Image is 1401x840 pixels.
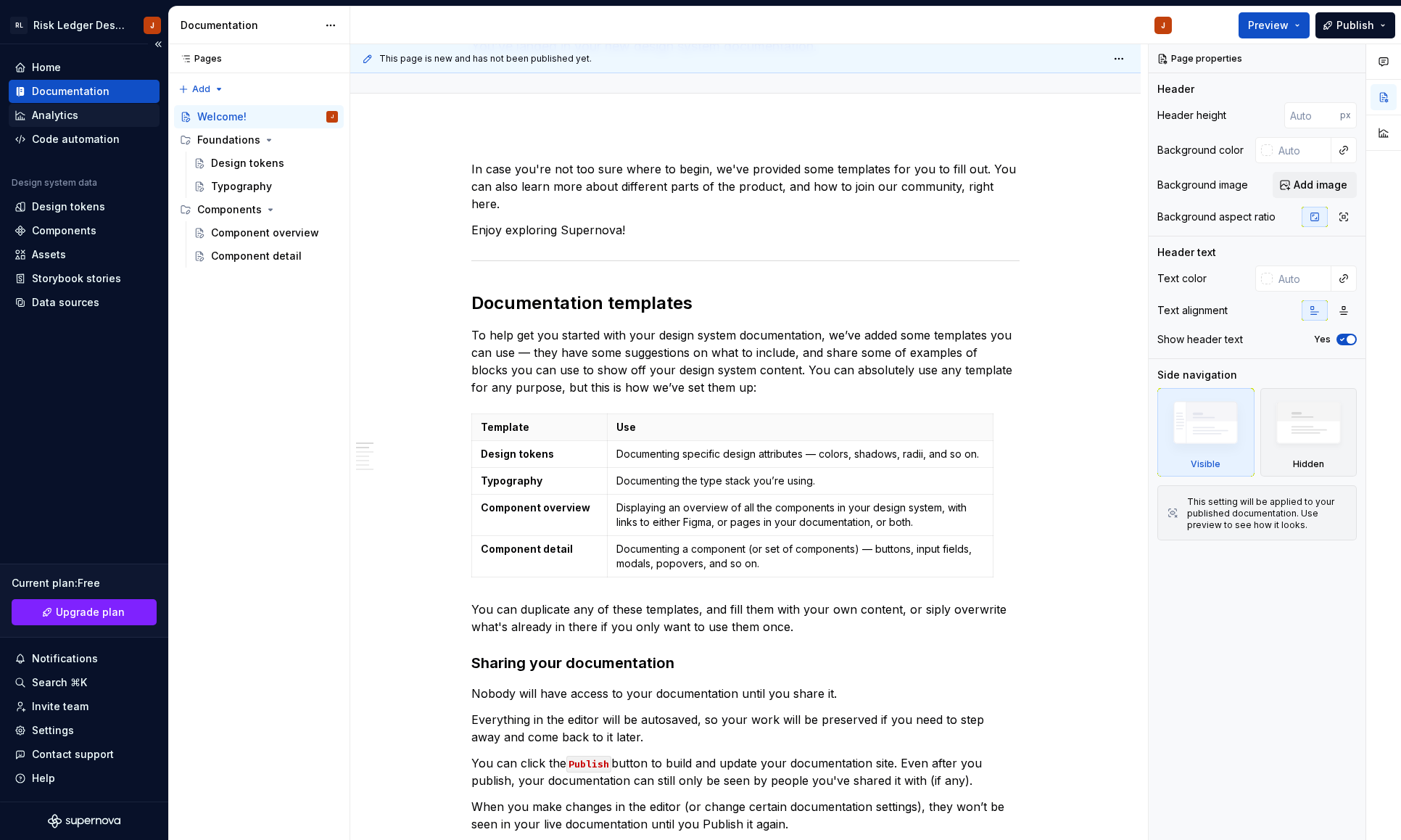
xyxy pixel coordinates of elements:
div: Hidden [1260,388,1357,477]
div: Typography [211,179,272,194]
a: Settings [9,719,160,742]
div: Code automation [32,132,120,147]
div: Header [1157,82,1194,96]
input: Auto [1273,265,1331,292]
button: Collapse sidebar [148,34,168,54]
div: Documentation [181,18,318,33]
div: Components [174,198,344,221]
div: Help [32,771,55,786]
p: Everything in the editor will be autosaved, so your work will be preserved if you need to step aw... [471,711,1020,746]
div: Notifications [32,651,98,666]
div: J [150,20,154,31]
div: Visible [1157,388,1255,477]
strong: Typography [481,474,542,487]
div: Visible [1191,458,1220,470]
strong: Component detail [481,543,573,555]
div: Current plan : Free [12,576,157,590]
input: Auto [1284,102,1340,128]
div: RL [10,17,28,34]
span: Add [192,83,210,95]
div: J [1161,20,1165,31]
button: Contact support [9,743,160,766]
button: Help [9,767,160,790]
button: Add [174,79,228,99]
div: Background color [1157,143,1244,157]
p: px [1340,110,1351,121]
a: Design tokens [188,152,344,175]
div: Foundations [197,133,260,147]
button: Upgrade plan [12,599,157,625]
input: Auto [1273,137,1331,163]
div: Risk Ledger Design System [33,18,126,33]
div: Header height [1157,108,1226,123]
div: Header text [1157,245,1216,260]
div: Storybook stories [32,271,121,286]
div: Design tokens [211,156,284,170]
p: Use [616,420,983,435]
div: Hidden [1293,458,1324,470]
a: Data sources [9,291,160,314]
div: Search ⌘K [32,675,87,690]
div: Show header text [1157,332,1243,347]
div: Foundations [174,128,344,152]
a: Documentation [9,80,160,103]
div: Page tree [174,105,344,268]
p: Nobody will have access to your documentation until you share it. [471,685,1020,702]
div: Data sources [32,295,99,310]
div: Settings [32,723,74,738]
button: Preview [1239,12,1310,38]
div: Documentation [32,84,109,99]
div: Text alignment [1157,303,1228,318]
button: Publish [1315,12,1395,38]
div: Component overview [211,226,319,240]
div: Components [197,202,262,217]
svg: Supernova Logo [48,814,120,828]
h2: Documentation templates [471,292,1020,315]
span: Preview [1248,18,1289,33]
span: This page is new and has not been published yet. [379,53,592,65]
a: Analytics [9,104,160,127]
a: Home [9,56,160,79]
p: You can duplicate any of these templates, and fill them with your own content, or siply overwrite... [471,601,1020,635]
div: Component detail [211,249,302,263]
p: Documenting a component (or set of components) — buttons, input fields, modals, popovers, and so on. [616,542,983,571]
a: Welcome!J [174,105,344,128]
strong: Design tokens [481,448,554,460]
span: Upgrade plan [56,605,125,619]
a: Code automation [9,128,160,151]
p: You can click the button to build and update your documentation site. Even after you publish, you... [471,754,1020,789]
strong: Component overview [481,501,590,514]
div: Side navigation [1157,368,1237,382]
p: In case you're not too sure where to begin, we've provided some templates for you to fill out. Yo... [471,160,1020,213]
button: Add image [1273,172,1357,198]
div: J [331,110,334,124]
p: Displaying an overview of all the components in your design system, with links to either Figma, o... [616,501,983,530]
div: Assets [32,247,66,262]
p: Template [481,420,598,435]
a: Invite team [9,695,160,718]
a: Storybook stories [9,267,160,290]
div: Components [32,223,96,238]
div: Pages [174,53,222,65]
a: Typography [188,175,344,198]
div: Home [32,60,61,75]
div: Contact support [32,747,114,762]
label: Yes [1314,334,1331,345]
div: Welcome! [197,110,247,124]
p: Documenting the type stack you’re using. [616,474,983,488]
div: Design tokens [32,199,105,214]
p: When you make changes in the editor (or change certain documentation settings), they won’t be see... [471,798,1020,833]
div: Analytics [32,108,78,123]
p: To help get you started with your design system documentation, we’ve added some templates you can... [471,326,1020,396]
span: Publish [1336,18,1374,33]
p: Documenting specific design attributes — colors, shadows, radii, and so on. [616,447,983,461]
a: Design tokens [9,195,160,218]
a: Component overview [188,221,344,244]
a: Component detail [188,244,344,268]
div: This setting will be applied to your published documentation. Use preview to see how it looks. [1187,496,1347,531]
button: RLRisk Ledger Design SystemJ [3,9,165,41]
div: Background aspect ratio [1157,210,1276,224]
span: Add image [1294,178,1347,192]
div: Text color [1157,271,1207,286]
